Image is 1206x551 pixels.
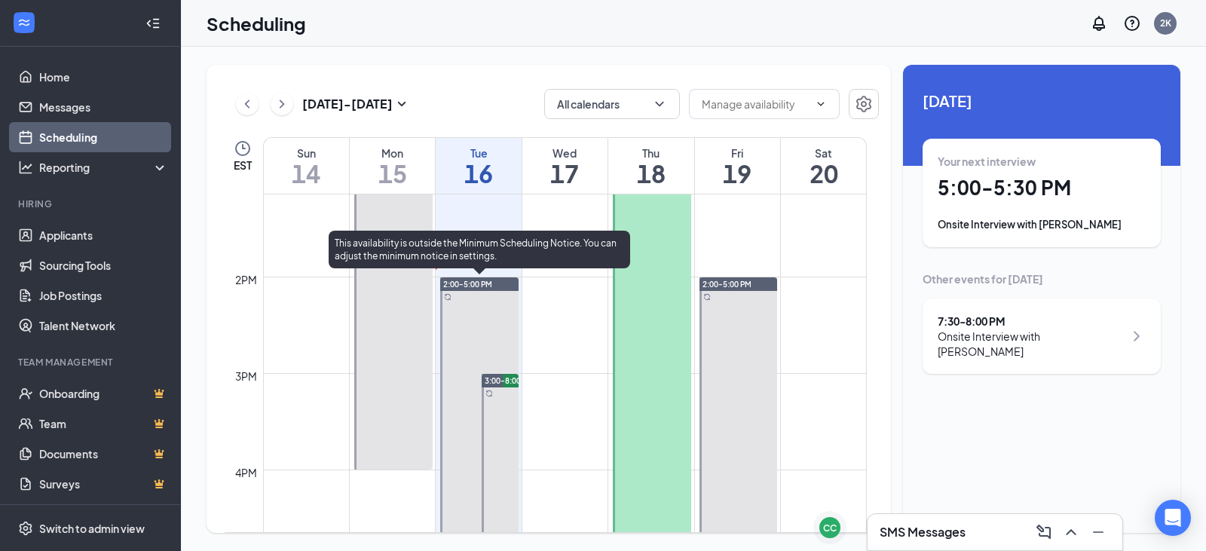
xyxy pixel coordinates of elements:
[39,122,168,152] a: Scheduling
[232,464,260,481] div: 4pm
[608,145,693,161] div: Thu
[436,138,521,194] a: September 16, 2025
[1123,14,1141,32] svg: QuestionInfo
[39,62,168,92] a: Home
[350,145,435,161] div: Mon
[39,220,168,250] a: Applicants
[1128,327,1146,345] svg: ChevronRight
[522,138,608,194] a: September 17, 2025
[522,145,608,161] div: Wed
[393,95,411,113] svg: SmallChevronDown
[1062,523,1080,541] svg: ChevronUp
[264,138,349,194] a: September 14, 2025
[350,161,435,186] h1: 15
[39,311,168,341] a: Talent Network
[544,89,680,119] button: All calendarsChevronDown
[695,145,780,161] div: Fri
[1059,520,1083,544] button: ChevronUp
[1086,520,1110,544] button: Minimize
[938,329,1124,359] div: Onsite Interview with [PERSON_NAME]
[695,161,780,186] h1: 19
[236,93,259,115] button: ChevronLeft
[815,98,827,110] svg: ChevronDown
[702,96,809,112] input: Manage availability
[849,89,879,119] button: Settings
[1035,523,1053,541] svg: ComposeMessage
[702,279,751,289] span: 2:00-5:00 PM
[781,145,866,161] div: Sat
[436,161,521,186] h1: 16
[18,197,165,210] div: Hiring
[781,138,866,194] a: September 20, 2025
[39,160,169,175] div: Reporting
[608,161,693,186] h1: 18
[39,250,168,280] a: Sourcing Tools
[485,390,493,397] svg: Sync
[938,175,1146,201] h1: 5:00 - 5:30 PM
[1090,14,1108,32] svg: Notifications
[923,89,1161,112] span: [DATE]
[39,92,168,122] a: Messages
[39,439,168,469] a: DocumentsCrown
[234,158,252,173] span: EST
[695,138,780,194] a: September 19, 2025
[823,522,837,534] div: CC
[880,524,966,540] h3: SMS Messages
[444,293,451,301] svg: Sync
[1032,520,1056,544] button: ComposeMessage
[1155,500,1191,536] div: Open Intercom Messenger
[264,145,349,161] div: Sun
[938,154,1146,169] div: Your next interview
[17,15,32,30] svg: WorkstreamLogo
[436,145,521,161] div: Tue
[608,138,693,194] a: September 18, 2025
[443,279,492,289] span: 2:00-5:00 PM
[232,368,260,384] div: 3pm
[240,95,255,113] svg: ChevronLeft
[39,280,168,311] a: Job Postings
[329,231,630,268] div: This availability is outside the Minimum Scheduling Notice. You can adjust the minimum notice in ...
[39,469,168,499] a: SurveysCrown
[18,160,33,175] svg: Analysis
[18,356,165,369] div: Team Management
[522,161,608,186] h1: 17
[274,95,289,113] svg: ChevronRight
[271,93,293,115] button: ChevronRight
[39,409,168,439] a: TeamCrown
[938,217,1146,232] div: Onsite Interview with [PERSON_NAME]
[234,139,252,158] svg: Clock
[938,314,1124,329] div: 7:30 - 8:00 PM
[207,11,306,36] h1: Scheduling
[781,161,866,186] h1: 20
[1089,523,1107,541] svg: Minimize
[18,521,33,536] svg: Settings
[264,161,349,186] h1: 14
[855,95,873,113] svg: Settings
[39,378,168,409] a: OnboardingCrown
[1160,17,1171,29] div: 2K
[923,271,1161,286] div: Other events for [DATE]
[302,96,393,112] h3: [DATE] - [DATE]
[485,375,534,386] span: 3:00-8:00 PM
[145,16,161,31] svg: Collapse
[350,138,435,194] a: September 15, 2025
[39,521,145,536] div: Switch to admin view
[232,271,260,288] div: 2pm
[652,96,667,112] svg: ChevronDown
[703,293,711,301] svg: Sync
